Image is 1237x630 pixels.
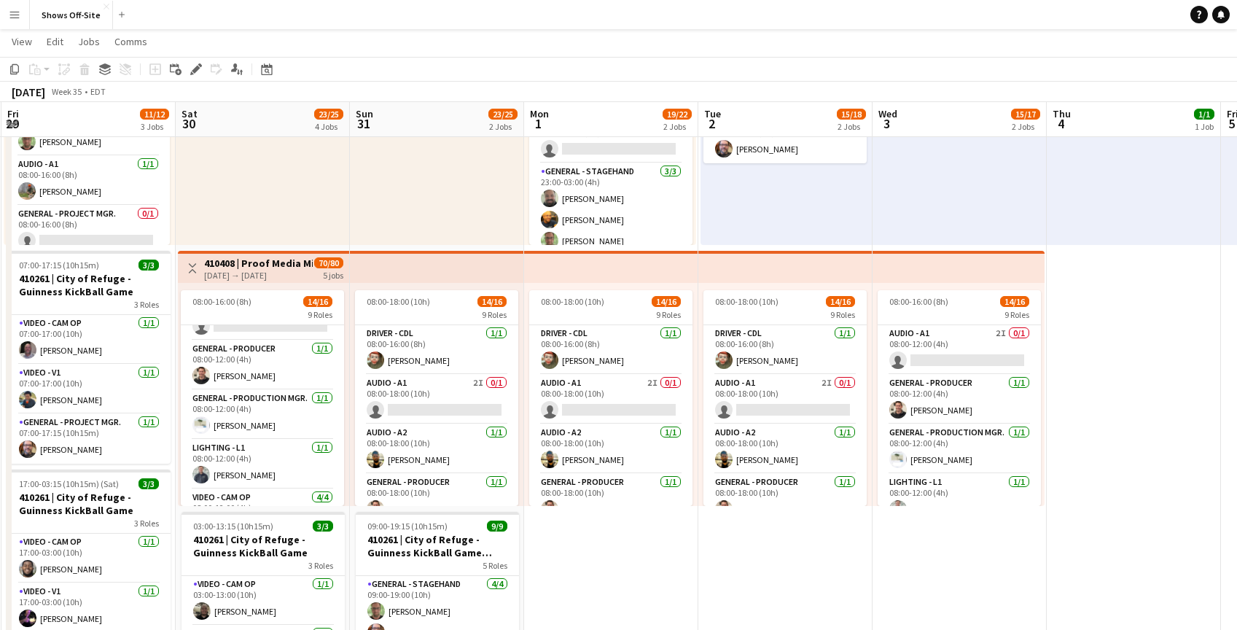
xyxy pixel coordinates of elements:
[1012,121,1039,132] div: 2 Jobs
[356,107,373,120] span: Sun
[134,299,159,310] span: 3 Roles
[48,86,85,97] span: Week 35
[355,424,518,474] app-card-role: Audio - A21/108:00-18:00 (10h)[PERSON_NAME]
[308,309,332,320] span: 9 Roles
[838,121,865,132] div: 2 Jobs
[12,35,32,48] span: View
[182,533,345,559] h3: 410261 | City of Refuge - Guinness KickBall Game
[878,325,1041,375] app-card-role: Audio - A12I0/108:00-12:00 (4h)
[1004,309,1029,320] span: 9 Roles
[19,260,99,271] span: 07:00-17:15 (10h15m)
[134,518,159,529] span: 3 Roles
[314,257,343,268] span: 70/80
[7,365,171,414] app-card-role: Video - V11/107:00-17:00 (10h)[PERSON_NAME]
[477,296,507,307] span: 14/16
[182,576,345,626] app-card-role: Video - Cam Op1/103:00-13:00 (10h)[PERSON_NAME]
[30,1,113,29] button: Shows Off-Site
[7,251,171,464] div: 07:00-17:15 (10h15m)3/3410261 | City of Refuge - Guinness KickBall Game3 RolesVideo - Cam Op1/107...
[830,309,855,320] span: 9 Roles
[355,290,518,506] app-job-card: 08:00-18:00 (10h)14/169 RolesDriver - CDL1/108:00-16:00 (8h)[PERSON_NAME]Audio - A12I0/108:00-18:...
[529,424,692,474] app-card-role: Audio - A21/108:00-18:00 (10h)[PERSON_NAME]
[878,424,1041,474] app-card-role: General - Production Mgr.1/108:00-12:00 (4h)[PERSON_NAME]
[182,107,198,120] span: Sat
[181,440,344,489] app-card-role: Lighting - L11/108:00-12:00 (4h)[PERSON_NAME]
[482,309,507,320] span: 9 Roles
[313,521,333,532] span: 3/3
[315,121,343,132] div: 4 Jobs
[529,290,692,506] app-job-card: 08:00-18:00 (10h)14/169 RolesDriver - CDL1/108:00-16:00 (8h)[PERSON_NAME]Audio - A12I0/108:00-18:...
[367,521,448,532] span: 09:00-19:15 (10h15m)
[656,309,681,320] span: 9 Roles
[1050,115,1071,132] span: 4
[530,107,549,120] span: Mon
[1000,296,1029,307] span: 14/16
[703,474,867,524] app-card-role: General - Producer1/108:00-18:00 (10h)[PERSON_NAME]
[12,85,45,99] div: [DATE]
[715,296,779,307] span: 08:00-18:00 (10h)
[181,489,344,602] app-card-role: Video - Cam Op4/408:00-12:00 (4h)
[703,375,867,424] app-card-role: Audio - A12I0/108:00-18:00 (10h)
[663,109,692,120] span: 19/22
[5,115,19,132] span: 29
[1194,109,1214,120] span: 1/1
[7,107,19,120] span: Fri
[704,107,721,120] span: Tue
[703,114,867,163] app-card-role: Stage - SL320 Tech1/108:00-16:00 (8h)[PERSON_NAME]
[663,121,691,132] div: 2 Jobs
[529,163,692,255] app-card-role: General - Stagehand3/323:00-03:00 (4h)[PERSON_NAME][PERSON_NAME][PERSON_NAME]
[7,414,171,464] app-card-role: General - Project Mgr.1/107:00-17:15 (10h15m)[PERSON_NAME]
[308,560,333,571] span: 3 Roles
[529,325,692,375] app-card-role: Driver - CDL1/108:00-16:00 (8h)[PERSON_NAME]
[529,29,692,245] app-job-card: 23:00-03:00 (4h) (Tue)5/6 [GEOGRAPHIC_DATA]4 RolesAudio - A11/123:00-03:00 (4h)[PERSON_NAME]Gener...
[876,115,897,132] span: 3
[41,32,69,51] a: Edit
[6,32,38,51] a: View
[528,115,549,132] span: 1
[19,478,119,489] span: 17:00-03:15 (10h15m) (Sat)
[889,296,948,307] span: 08:00-16:00 (8h)
[878,474,1041,524] app-card-role: Lighting - L11/108:00-12:00 (4h)[PERSON_NAME]
[355,375,518,424] app-card-role: Audio - A12I0/108:00-18:00 (10h)
[7,534,171,583] app-card-role: Video - Cam Op1/117:00-03:00 (10h)[PERSON_NAME]
[78,35,100,48] span: Jobs
[837,109,866,120] span: 15/18
[90,86,106,97] div: EDT
[138,260,159,271] span: 3/3
[7,315,171,365] app-card-role: Video - Cam Op1/107:00-17:00 (10h)[PERSON_NAME]
[303,296,332,307] span: 14/16
[703,290,867,506] app-job-card: 08:00-18:00 (10h)14/169 RolesDriver - CDL1/108:00-16:00 (8h)[PERSON_NAME]Audio - A12I0/108:00-18:...
[1053,107,1071,120] span: Thu
[204,270,313,281] div: [DATE] → [DATE]
[7,491,171,517] h3: 410261 | City of Refuge - Guinness KickBall Game
[181,341,344,390] app-card-role: General - Producer1/108:00-12:00 (4h)[PERSON_NAME]
[483,560,507,571] span: 5 Roles
[529,474,692,524] app-card-role: General - Producer1/108:00-18:00 (10h)[PERSON_NAME]
[367,296,430,307] span: 08:00-18:00 (10h)
[529,114,692,163] app-card-role: General - Project Mgr.0/123:00-03:00 (4h)
[1195,121,1214,132] div: 1 Job
[489,121,517,132] div: 2 Jobs
[314,109,343,120] span: 23/25
[703,325,867,375] app-card-role: Driver - CDL1/108:00-16:00 (8h)[PERSON_NAME]
[703,424,867,474] app-card-role: Audio - A21/108:00-18:00 (10h)[PERSON_NAME]
[114,35,147,48] span: Comms
[487,521,507,532] span: 9/9
[181,290,344,506] app-job-card: 08:00-16:00 (8h)14/169 RolesAudio - A12I0/108:00-12:00 (4h) General - Producer1/108:00-12:00 (4h)...
[140,109,169,120] span: 11/12
[323,268,343,281] div: 5 jobs
[181,390,344,440] app-card-role: General - Production Mgr.1/108:00-12:00 (4h)[PERSON_NAME]
[356,533,519,559] h3: 410261 | City of Refuge - Guinness KickBall Game Load Out
[141,121,168,132] div: 3 Jobs
[354,115,373,132] span: 31
[72,32,106,51] a: Jobs
[652,296,681,307] span: 14/16
[1011,109,1040,120] span: 15/17
[138,478,159,489] span: 3/3
[7,272,171,298] h3: 410261 | City of Refuge - Guinness KickBall Game
[355,474,518,524] app-card-role: General - Producer1/108:00-18:00 (10h)[PERSON_NAME]
[7,206,170,255] app-card-role: General - Project Mgr.0/108:00-16:00 (8h)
